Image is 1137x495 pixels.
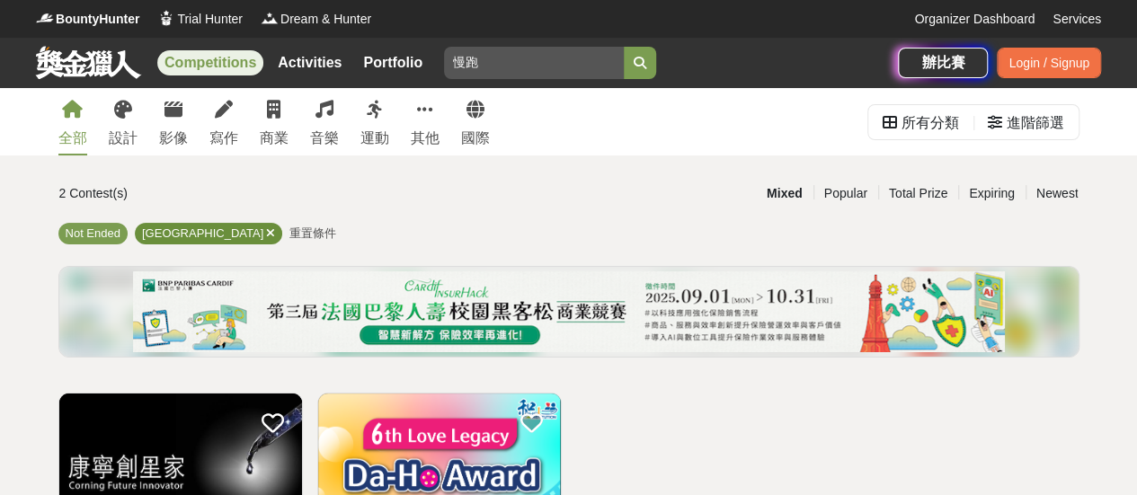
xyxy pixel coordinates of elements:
[59,178,398,209] div: 2 Contest(s)
[36,10,139,29] a: LogoBountyHunter
[261,9,279,27] img: Logo
[878,178,958,209] div: Total Prize
[58,88,87,155] a: 全部
[157,10,243,29] a: LogoTrial Hunter
[260,128,289,149] div: 商業
[310,88,339,155] a: 音樂
[360,88,389,155] a: 運動
[461,88,490,155] a: 國際
[66,226,120,240] span: Not Ended
[902,105,959,141] div: 所有分類
[914,10,1035,29] a: Organizer Dashboard
[813,178,878,209] div: Popular
[157,9,175,27] img: Logo
[1053,10,1101,29] a: Services
[159,88,188,155] a: 影像
[411,88,440,155] a: 其他
[261,10,371,29] a: LogoDream & Hunter
[444,47,624,79] input: 2025土地銀行校園金融創意挑戰賽：從你出發 開啟智慧金融新頁
[209,128,238,149] div: 寫作
[177,10,243,29] span: Trial Hunter
[958,178,1026,209] div: Expiring
[58,128,87,149] div: 全部
[756,178,813,209] div: Mixed
[159,128,188,149] div: 影像
[1026,178,1089,209] div: Newest
[997,48,1101,78] div: Login / Signup
[142,226,263,240] span: [GEOGRAPHIC_DATA]
[411,128,440,149] div: 其他
[356,50,430,75] a: Portfolio
[898,48,988,78] a: 辦比賽
[310,128,339,149] div: 音樂
[157,50,263,75] a: Competitions
[360,128,389,149] div: 運動
[461,128,490,149] div: 國際
[260,88,289,155] a: 商業
[109,128,138,149] div: 設計
[36,9,54,27] img: Logo
[289,226,336,240] span: 重置條件
[209,88,238,155] a: 寫作
[56,10,139,29] span: BountyHunter
[133,271,1005,352] img: c5de0e1a-e514-4d63-bbd2-29f80b956702.png
[271,50,349,75] a: Activities
[109,88,138,155] a: 設計
[280,10,371,29] span: Dream & Hunter
[1007,105,1064,141] div: 進階篩選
